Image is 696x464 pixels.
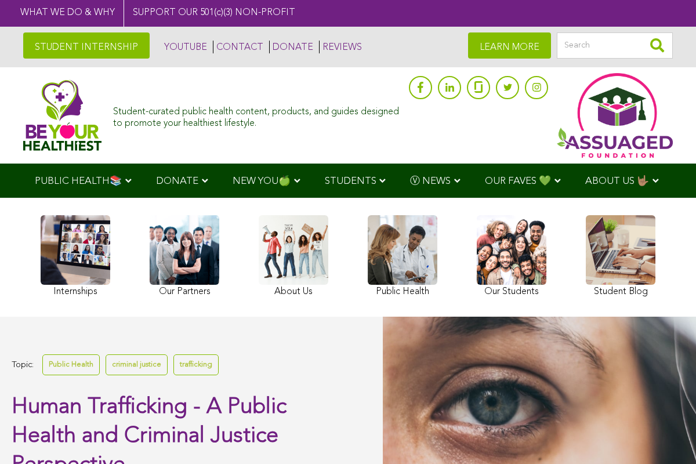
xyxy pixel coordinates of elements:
[557,32,673,59] input: Search
[585,176,649,186] span: ABOUT US 🤟🏽
[319,41,362,53] a: REVIEWS
[468,32,551,59] a: LEARN MORE
[23,79,101,151] img: Assuaged
[213,41,263,53] a: CONTACT
[474,81,483,93] img: glassdoor
[173,354,219,375] a: trafficking
[485,176,551,186] span: OUR FAVES 💚
[161,41,207,53] a: YOUTUBE
[23,32,150,59] a: STUDENT INTERNSHIP
[638,408,696,464] iframe: Chat Widget
[113,101,403,129] div: Student-curated public health content, products, and guides designed to promote your healthiest l...
[17,164,679,198] div: Navigation Menu
[106,354,168,375] a: criminal justice
[410,176,451,186] span: Ⓥ NEWS
[42,354,100,375] a: Public Health
[12,357,34,373] span: Topic:
[557,73,673,158] img: Assuaged App
[325,176,376,186] span: STUDENTS
[233,176,291,186] span: NEW YOU🍏
[35,176,122,186] span: PUBLIC HEALTH📚
[269,41,313,53] a: DONATE
[156,176,198,186] span: DONATE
